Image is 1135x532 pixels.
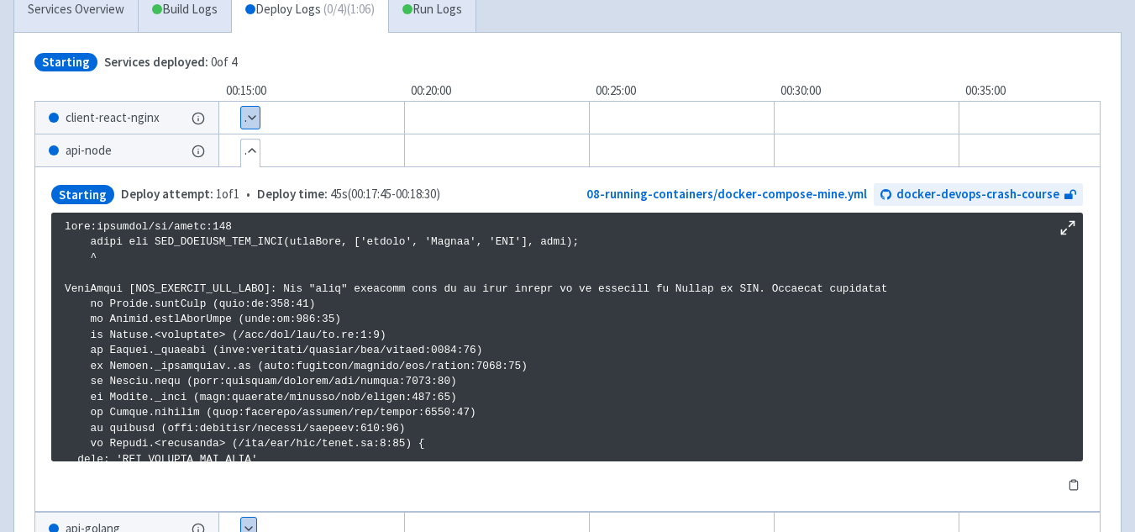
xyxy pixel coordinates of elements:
div: 00:15:00 [219,82,404,101]
span: Starting [34,53,97,72]
div: 00:30:00 [774,82,959,101]
span: api-node [66,141,112,161]
span: docker-devops-crash-course [896,185,1059,204]
span: client-react-nginx [66,108,160,128]
span: Starting [51,185,114,204]
div: 00:25:00 [589,82,774,101]
a: 08-running-containers/docker-compose-mine.yml [586,186,867,202]
span: Deploy time: [257,186,328,202]
a: docker-devops-crash-course [874,183,1083,206]
button: Maximize log window [1059,219,1076,236]
span: 45s ( 00:17:45 - 00:18:30 ) [257,185,440,204]
span: Deploy attempt: [121,186,213,202]
span: Services deployed: [104,54,208,70]
span: • [121,185,440,204]
span: 0 of 4 [104,53,237,72]
span: 1 of 1 [121,185,239,204]
div: 00:20:00 [404,82,589,101]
